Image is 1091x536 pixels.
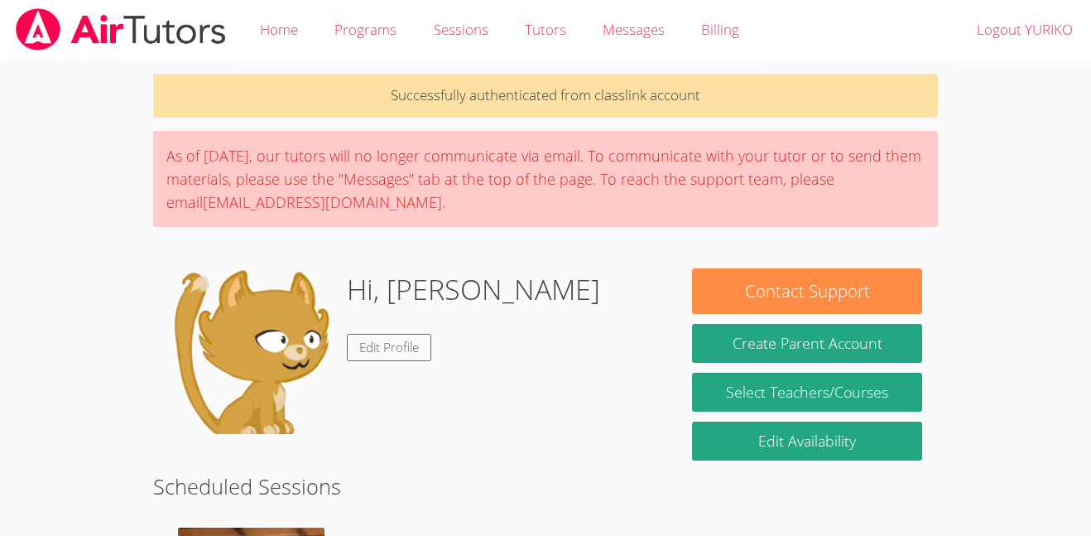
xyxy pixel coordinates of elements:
p: Successfully authenticated from classlink account [153,74,939,118]
button: Contact Support [692,268,922,314]
a: Edit Availability [692,422,922,461]
h2: Scheduled Sessions [153,471,939,502]
img: default.png [168,268,334,434]
h1: Hi, [PERSON_NAME] [347,268,600,311]
a: Edit Profile [347,334,431,361]
div: As of [DATE], our tutors will no longer communicate via email. To communicate with your tutor or ... [153,131,939,227]
button: Create Parent Account [692,324,922,363]
a: Select Teachers/Courses [692,373,922,412]
span: Messages [603,20,665,39]
img: airtutors_banner-c4298cdbf04f3fff15de1276eac7730deb9818008684d7c2e4769d2f7ddbe033.png [14,8,228,51]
